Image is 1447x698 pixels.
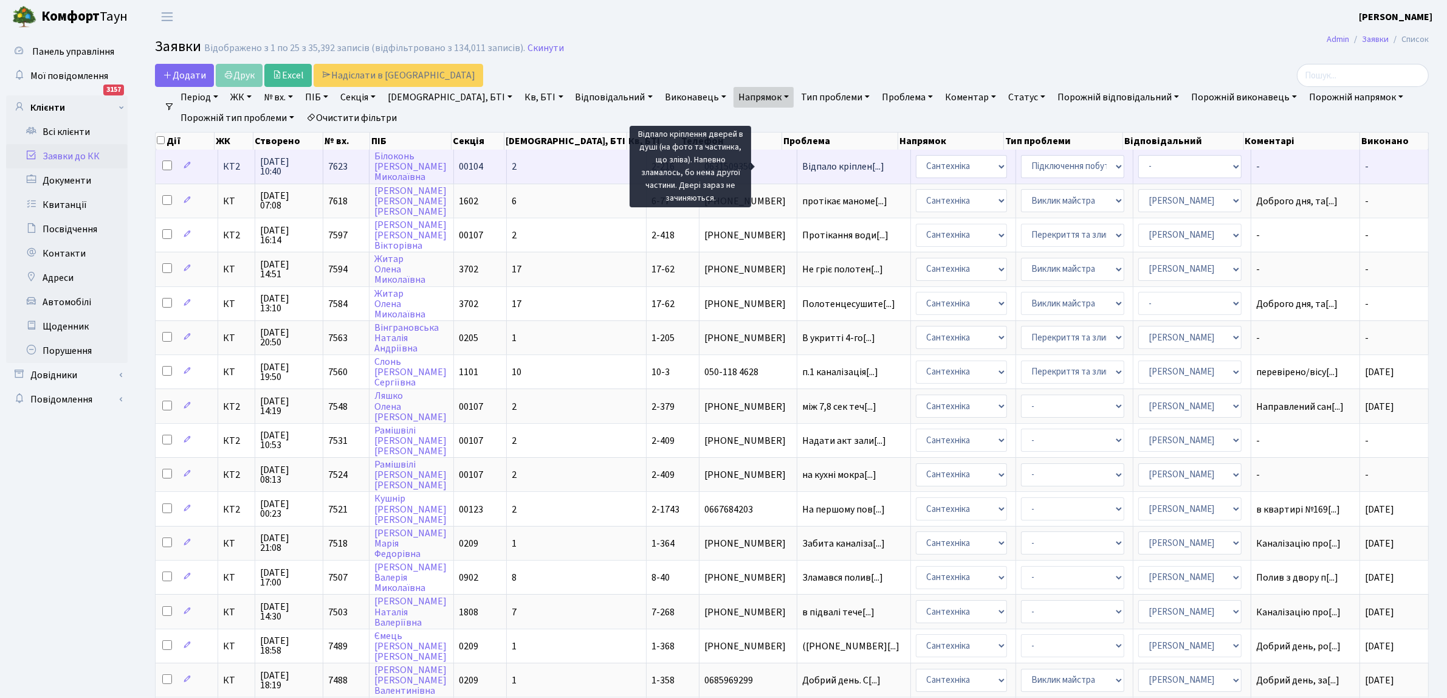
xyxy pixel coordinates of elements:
span: [DATE] [1365,537,1394,550]
a: [PERSON_NAME]МаріяФедорівна [374,527,447,561]
span: КТ [223,676,250,685]
span: [DATE] 17:00 [260,568,318,587]
span: 2 [512,434,517,447]
a: Відповідальний [571,87,658,108]
span: КТ [223,333,250,343]
a: Довідники [6,363,128,387]
span: [DATE] 18:19 [260,671,318,690]
span: 17 [512,263,521,276]
span: в квартирі №169[...] [1256,503,1340,516]
span: 7488 [328,674,348,687]
a: ЖитарОленаМиколаївна [374,287,425,321]
span: КТ [223,573,250,582]
a: Кушнір[PERSON_NAME][PERSON_NAME] [374,492,447,527]
span: 1-358 [651,674,675,687]
span: Полив з двору п[...] [1256,571,1338,584]
a: Напрямок [734,87,794,108]
span: - [1365,434,1369,447]
a: ЖитарОленаМиколаївна [374,252,425,286]
a: ВінграновськаНаталіяАндріївна [374,321,439,355]
div: Відображено з 1 по 25 з 35,392 записів (відфільтровано з 134,011 записів). [204,43,525,54]
button: Переключити навігацію [152,7,182,27]
span: [DATE] 14:51 [260,260,318,279]
a: Білоконь[PERSON_NAME]Миколаївна [374,150,447,184]
span: [DATE] 08:13 [260,465,318,485]
span: Каналізацію про[...] [1256,606,1341,619]
a: Клієнти [6,95,128,120]
span: [PHONE_NUMBER] [704,436,792,446]
span: Заявки [155,36,201,57]
a: Заявки до КК [6,144,128,168]
span: Добрий день, ро[...] [1256,640,1341,653]
span: п.1 каналізація[...] [802,365,878,379]
span: 7563 [328,331,348,345]
a: Порожній виконавець [1186,87,1302,108]
span: 6 [512,195,517,208]
a: Тип проблеми [796,87,875,108]
span: 0209 [459,640,478,653]
span: [DATE] 18:58 [260,636,318,655]
span: 3702 [459,297,478,311]
span: 2 [512,160,517,173]
span: 0902 [459,571,478,584]
span: протікає маноме[...] [802,195,887,208]
a: Контакти [6,241,128,266]
span: 7489 [328,640,348,653]
span: - [1365,331,1369,345]
span: - [1365,263,1369,276]
span: 17-62 [651,263,675,276]
a: Слонь[PERSON_NAME]Сергіївна [374,355,447,389]
span: 00107 [459,468,483,482]
a: Порожній напрямок [1304,87,1408,108]
span: 00107 [459,400,483,413]
span: - [1256,230,1355,240]
span: 7548 [328,400,348,413]
a: ЛяшкоОлена[PERSON_NAME] [374,390,447,424]
span: [DATE] [1365,503,1394,516]
span: 0685969299 [704,676,792,685]
span: КТ2 [223,436,250,446]
b: Комфорт [41,7,100,26]
span: 1-205 [651,331,675,345]
input: Пошук... [1297,64,1429,87]
a: [PERSON_NAME][PERSON_NAME]Валентинівна [374,663,447,697]
span: 00107 [459,434,483,447]
a: Порушення [6,339,128,363]
span: Додати [163,69,206,82]
b: [PERSON_NAME] [1359,10,1432,24]
span: 7507 [328,571,348,584]
span: КТ2 [223,162,250,171]
span: [DATE] 16:14 [260,226,318,245]
a: Рамішвілі[PERSON_NAME][PERSON_NAME] [374,458,447,492]
span: 0205 [459,331,478,345]
img: logo.png [12,5,36,29]
span: [PHONE_NUMBER] [704,230,792,240]
span: [DATE] 14:19 [260,396,318,416]
span: Зламався полив[...] [802,571,883,584]
span: - [1365,195,1369,208]
a: Адреси [6,266,128,290]
span: [DATE] 00:23 [260,499,318,519]
a: Повідомлення [6,387,128,412]
span: на кухні мокра[...] [802,468,876,482]
span: 7597 [328,229,348,242]
span: [PHONE_NUMBER] [704,264,792,274]
span: 10 [512,365,521,379]
span: Відпало кріплен[...] [802,160,884,173]
a: Excel [264,64,312,87]
a: Додати [155,64,214,87]
span: 17 [512,297,521,311]
span: [DATE] [1365,400,1394,413]
a: Виконавець [660,87,731,108]
span: [DATE] 13:10 [260,294,318,313]
span: ([PHONE_NUMBER][...] [802,640,899,653]
a: Коментар [940,87,1001,108]
span: [DATE] 10:40 [260,157,318,176]
span: 0209 [459,674,478,687]
span: [DATE] [1365,674,1394,687]
span: Протікання води[...] [802,229,888,242]
span: 7524 [328,468,348,482]
span: Мої повідомлення [30,69,108,83]
span: 7560 [328,365,348,379]
a: Очистити фільтри [301,108,402,128]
